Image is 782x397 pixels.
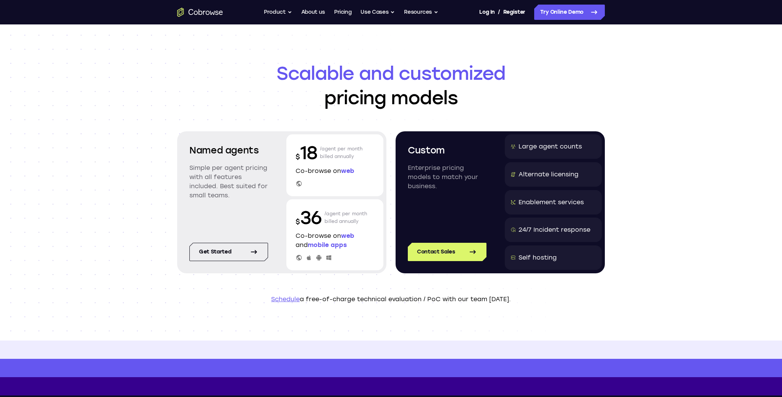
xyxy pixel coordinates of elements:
[408,243,486,261] a: Contact Sales
[271,295,300,303] a: Schedule
[479,5,494,20] a: Log In
[334,5,352,20] a: Pricing
[408,144,486,157] h2: Custom
[360,5,395,20] button: Use Cases
[177,61,605,86] span: Scalable and customized
[519,170,578,179] div: Alternate licensing
[189,163,268,200] p: Simple per agent pricing with all features included. Best suited for small teams.
[189,144,268,157] h2: Named agents
[325,205,367,230] p: /agent per month billed annually
[320,140,363,165] p: /agent per month billed annually
[177,295,605,304] p: a free-of-charge technical evaluation / PoC with our team [DATE].
[519,225,590,234] div: 24/7 Incident response
[534,5,605,20] a: Try Online Demo
[341,167,354,174] span: web
[308,241,347,249] span: mobile apps
[519,198,584,207] div: Enablement services
[296,166,374,176] p: Co-browse on
[296,205,322,230] p: 36
[404,5,438,20] button: Resources
[519,253,557,262] div: Self hosting
[296,218,300,226] span: $
[296,153,300,161] span: $
[177,8,223,17] a: Go to the home page
[301,5,325,20] a: About us
[408,163,486,191] p: Enterprise pricing models to match your business.
[498,8,500,17] span: /
[519,142,582,151] div: Large agent counts
[177,61,605,110] h1: pricing models
[296,231,374,250] p: Co-browse on and
[503,5,525,20] a: Register
[189,243,268,261] a: Get started
[264,5,292,20] button: Product
[341,232,354,239] span: web
[296,140,317,165] p: 18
